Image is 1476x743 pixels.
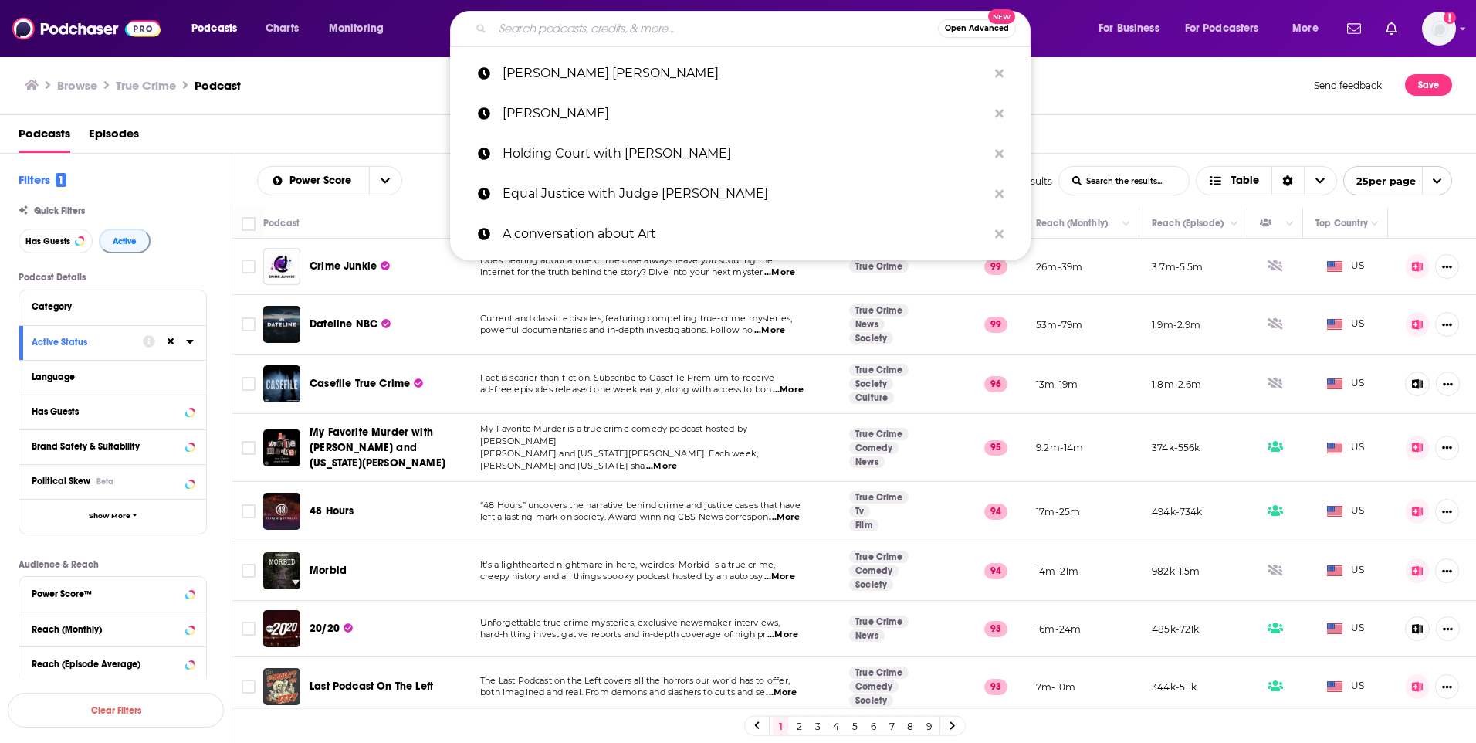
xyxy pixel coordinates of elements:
button: Has Guests [19,229,93,253]
button: Show More Button [1435,499,1459,524]
button: Column Actions [1281,215,1299,233]
a: Casefile True Crime [263,365,300,402]
span: 1 [56,173,66,187]
p: 93 [984,679,1007,694]
p: Marti Hines [503,93,987,134]
a: Show notifications dropdown [1380,15,1403,42]
svg: Add a profile image [1444,12,1456,24]
span: US [1327,563,1365,578]
div: Active Status [32,337,133,348]
span: Morbid [310,564,347,577]
a: Holding Court with [PERSON_NAME] [450,134,1031,174]
button: Reach (Episode Average) [32,653,194,673]
span: Does hearing about a true crime case always leave you scouring the [480,255,773,266]
button: Show More Button [1435,254,1459,279]
span: hard-hitting investigative reports and in-depth coverage of high pr [480,629,766,640]
p: 94 [984,563,1007,578]
span: Logged in as SkyHorsePub35 [1422,12,1456,46]
div: Has Guests [1260,214,1281,232]
a: Browse [57,78,97,93]
span: both imagined and real. From demons and slashers to cults and se [480,687,765,697]
p: 1.9m-2.9m [1152,318,1201,331]
span: The Last Podcast on the Left covers all the horrors our world has to offer, [480,675,790,686]
span: Crime Junkie [310,260,377,273]
button: Show More Button [1436,616,1460,641]
span: creepy history and all things spooky podcast hosted by an autopsy [480,571,763,582]
a: Crime Junkie [310,259,390,274]
p: 16m-24m [1036,623,1081,636]
button: Power Score™ [32,583,194,602]
button: Show More Button [1435,312,1459,337]
p: 53m-79m [1036,318,1082,331]
span: ...More [646,460,677,473]
img: 48 Hours [263,493,300,530]
p: 95 [984,440,1007,456]
p: 96 [984,376,1007,392]
a: Podchaser - Follow, Share and Rate Podcasts [12,14,161,43]
img: 20/20 [263,610,300,647]
a: News [849,456,885,468]
img: Last Podcast On The Left [263,668,300,705]
button: Show More Button [1435,674,1459,699]
button: Clear Filters [8,693,224,728]
span: ...More [766,687,797,699]
a: [PERSON_NAME] [PERSON_NAME] [450,53,1031,93]
span: US [1327,440,1365,456]
p: 374k-556k [1152,441,1200,454]
a: True Crime [849,491,909,504]
a: True Crime [849,551,909,563]
h2: Filters [19,172,66,187]
span: Toggle select row [242,377,256,391]
input: Search podcasts, credits, & more... [493,16,938,41]
span: Toggle select row [242,317,256,331]
span: Toggle select row [242,504,256,518]
div: Reach (Episode Average) [32,659,181,670]
a: True Crime [849,260,909,273]
a: Comedy [849,442,899,454]
p: Holding Court with Eboni K. Williams [503,134,987,174]
button: Active Status [32,332,143,351]
span: Table [1231,175,1259,186]
button: open menu [1175,16,1281,41]
span: Has Guests [25,237,70,246]
p: 99 [984,317,1007,332]
p: 494k-734k [1152,505,1203,518]
button: open menu [1281,16,1338,41]
div: Reach (Episode) [1152,214,1224,232]
button: Brand Safety & Suitability [32,436,194,456]
span: New [988,9,1016,24]
h1: True Crime [116,78,176,93]
span: My Favorite Murder with [PERSON_NAME] and [US_STATE][PERSON_NAME] [310,426,445,470]
a: 48 Hours [310,504,354,519]
span: US [1327,504,1365,519]
button: Column Actions [1366,215,1384,233]
p: 9.2m-14m [1036,441,1083,454]
span: left a lasting mark on society. Award-winning CBS News correspon [480,511,768,522]
div: Reach (Monthly) [32,624,181,635]
a: Last Podcast On The Left [310,679,433,694]
div: Top Country [1315,214,1368,232]
a: True Crime [849,616,909,628]
p: 982k-1.5m [1152,565,1200,578]
a: 4 [828,717,844,735]
button: Show More [19,499,206,534]
a: Podcasts [19,121,70,153]
span: “48 Hours” uncovers the narrative behind crime and justice cases that have [480,500,801,511]
span: [PERSON_NAME] and [US_STATE][PERSON_NAME]. Each week, [PERSON_NAME] and [US_STATE] sha [480,448,758,471]
span: US [1327,376,1365,392]
span: Episodes [89,121,139,153]
span: Dateline NBC [310,317,377,331]
p: 3.7m-5.5m [1152,260,1203,273]
button: Choose View [1196,166,1337,195]
button: open menu [1088,16,1179,41]
div: Brand Safety & Suitability [32,441,181,452]
span: 20/20 [310,622,340,635]
button: Reach (Monthly) [32,619,194,638]
a: 20/20 [310,621,353,636]
div: Search podcasts, credits, & more... [465,11,1045,46]
span: Toggle select row [242,564,256,578]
